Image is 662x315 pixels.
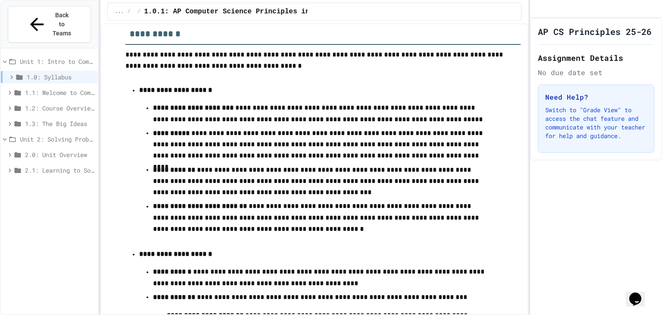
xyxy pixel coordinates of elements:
[20,135,94,144] span: Unit 2: Solving Problems in Computer Science
[545,106,647,140] p: Switch to "Grade View" to access the chat feature and communicate with your teacher for help and ...
[545,92,647,102] h3: Need Help?
[25,104,94,113] span: 1.2: Course Overview and the AP Exam
[538,52,654,64] h2: Assignment Details
[137,8,141,15] span: /
[52,11,72,38] span: Back to Teams
[128,8,131,15] span: /
[25,119,94,128] span: 1.3: The Big Ideas
[8,6,91,43] button: Back to Teams
[27,72,94,82] span: 1.0: Syllabus
[115,8,124,15] span: ...
[626,280,653,306] iframe: chat widget
[25,150,94,159] span: 2.0: Unit Overview
[144,6,405,17] span: 1.0.1: AP Computer Science Principles in Python Course Syllabus
[25,166,94,175] span: 2.1: Learning to Solve Hard Problems
[538,25,652,38] h1: AP CS Principles 25-26
[538,67,654,78] div: No due date set
[20,57,94,66] span: Unit 1: Intro to Computer Science
[25,88,94,97] span: 1.1: Welcome to Computer Science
